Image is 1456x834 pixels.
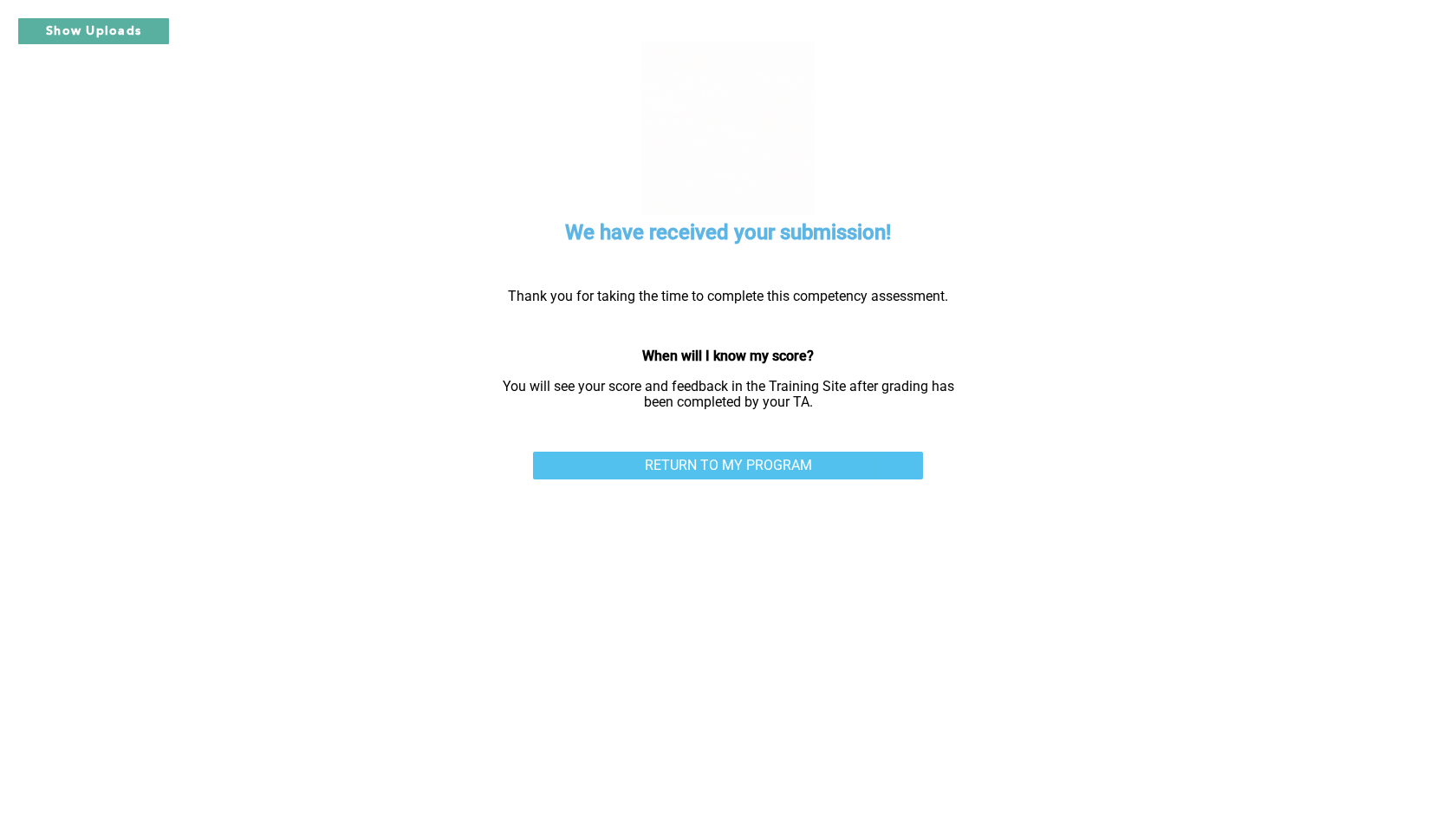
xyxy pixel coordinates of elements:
[490,289,966,304] p: Thank you for taking the time to complete this competency assessment.
[565,218,891,247] h5: We have received your submission!
[17,17,170,45] button: Show Uploads
[490,379,966,411] p: You will see your score and feedback in the Training Site after grading has been completed by you...
[533,452,923,479] a: RETURN TO MY PROGRAM
[642,348,814,364] strong: When will I know my score?
[481,583,975,834] iframe: User feedback survey
[641,42,815,215] img: celebration.7678411f.gif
